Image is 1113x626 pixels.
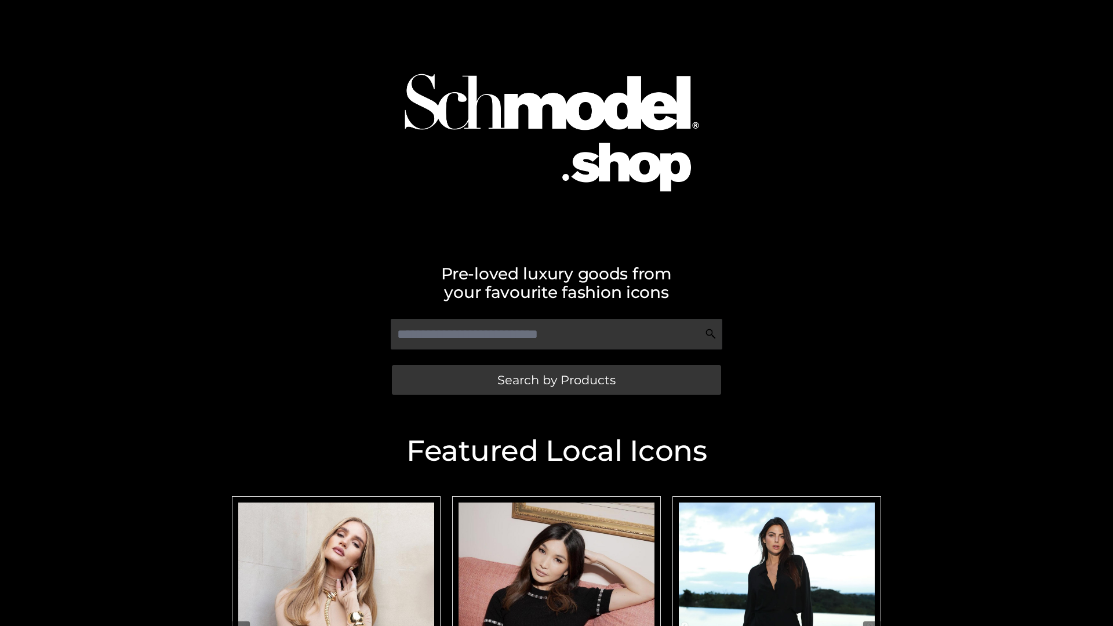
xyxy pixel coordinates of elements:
span: Search by Products [497,374,616,386]
h2: Pre-loved luxury goods from your favourite fashion icons [226,264,887,301]
h2: Featured Local Icons​ [226,436,887,465]
a: Search by Products [392,365,721,395]
img: Search Icon [705,328,716,340]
